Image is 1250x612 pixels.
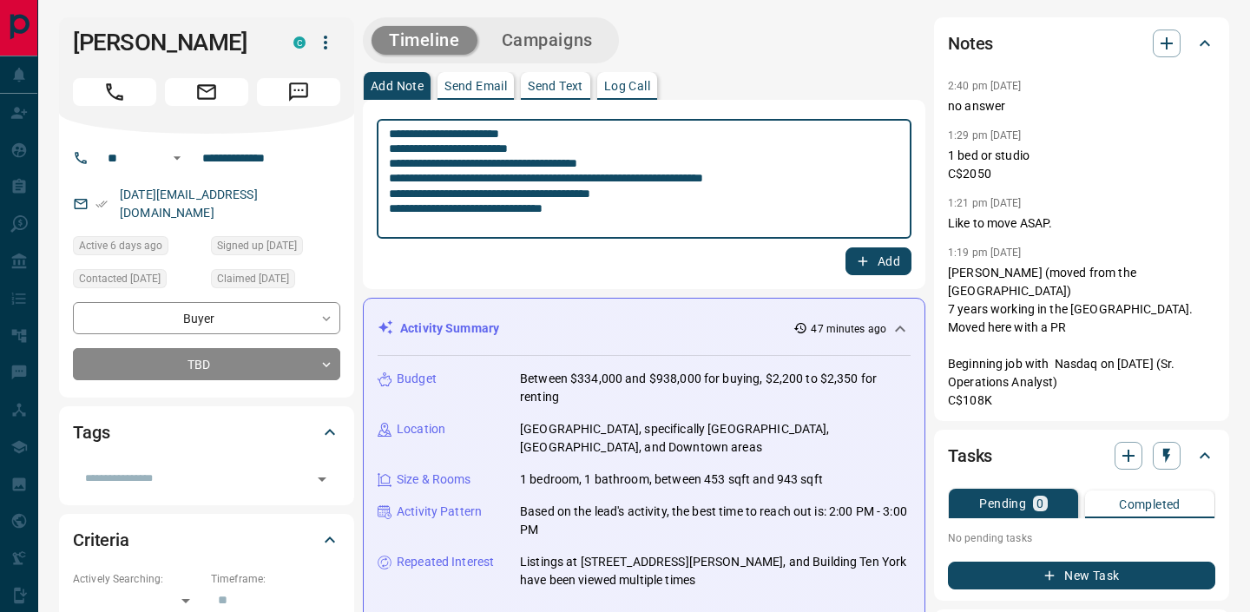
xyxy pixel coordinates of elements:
[444,80,507,92] p: Send Email
[520,553,911,589] p: Listings at [STREET_ADDRESS][PERSON_NAME], and Building Ten York have been viewed multiple times
[217,237,297,254] span: Signed up [DATE]
[372,26,477,55] button: Timeline
[948,442,992,470] h2: Tasks
[1036,497,1043,510] p: 0
[948,214,1215,233] p: Like to move ASAP.
[400,319,499,338] p: Activity Summary
[948,562,1215,589] button: New Task
[520,370,911,406] p: Between $334,000 and $938,000 for buying, $2,200 to $2,350 for renting
[397,471,471,489] p: Size & Rooms
[520,471,823,489] p: 1 bedroom, 1 bathroom, between 453 sqft and 943 sqft
[73,29,267,56] h1: [PERSON_NAME]
[397,503,482,521] p: Activity Pattern
[73,571,202,587] p: Actively Searching:
[73,526,129,554] h2: Criteria
[397,370,437,388] p: Budget
[257,78,340,106] span: Message
[73,78,156,106] span: Call
[520,503,911,539] p: Based on the lead's activity, the best time to reach out is: 2:00 PM - 3:00 PM
[948,23,1215,64] div: Notes
[120,188,258,220] a: [DATE][EMAIL_ADDRESS][DOMAIN_NAME]
[95,198,108,210] svg: Email Verified
[520,420,911,457] p: [GEOGRAPHIC_DATA], specifically [GEOGRAPHIC_DATA], [GEOGRAPHIC_DATA], and Downtown areas
[604,80,650,92] p: Log Call
[79,237,162,254] span: Active 6 days ago
[217,270,289,287] span: Claimed [DATE]
[73,519,340,561] div: Criteria
[979,497,1026,510] p: Pending
[845,247,911,275] button: Add
[948,129,1022,141] p: 1:29 pm [DATE]
[378,313,911,345] div: Activity Summary47 minutes ago
[948,97,1215,115] p: no answer
[948,525,1215,551] p: No pending tasks
[165,78,248,106] span: Email
[293,36,306,49] div: condos.ca
[211,269,340,293] div: Tue Jul 15 2025
[73,411,340,453] div: Tags
[948,435,1215,477] div: Tasks
[484,26,610,55] button: Campaigns
[948,264,1215,410] p: [PERSON_NAME] (moved from the [GEOGRAPHIC_DATA]) 7 years working in the [GEOGRAPHIC_DATA]. Moved ...
[73,418,109,446] h2: Tags
[948,147,1215,183] p: 1 bed or studio C$2050
[948,247,1022,259] p: 1:19 pm [DATE]
[73,348,340,380] div: TBD
[73,236,202,260] div: Tue Aug 05 2025
[211,571,340,587] p: Timeframe:
[1119,498,1181,510] p: Completed
[79,270,161,287] span: Contacted [DATE]
[397,553,494,571] p: Repeated Interest
[948,197,1022,209] p: 1:21 pm [DATE]
[948,80,1022,92] p: 2:40 pm [DATE]
[73,302,340,334] div: Buyer
[167,148,187,168] button: Open
[310,467,334,491] button: Open
[948,30,993,57] h2: Notes
[528,80,583,92] p: Send Text
[811,321,886,337] p: 47 minutes ago
[211,236,340,260] div: Tue Apr 25 2023
[397,420,445,438] p: Location
[73,269,202,293] div: Mon May 01 2023
[371,80,424,92] p: Add Note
